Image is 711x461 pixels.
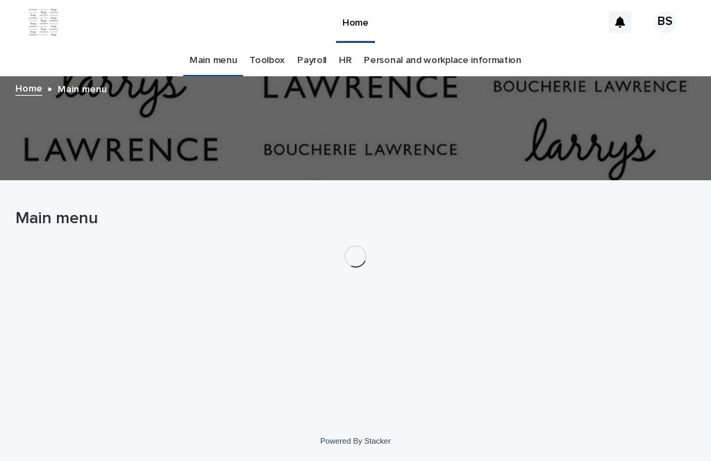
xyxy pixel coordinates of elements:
[58,80,107,96] p: Main menu
[320,437,390,445] a: Powered By Stacker
[28,8,59,36] img: ZpJWbK78RmCi9E4bZOpa
[339,44,351,77] a: HR
[15,80,42,96] a: Home
[190,44,237,77] a: Main menu
[654,11,676,33] div: BS
[364,44,521,77] a: Personal and workplace information
[15,209,696,229] h1: Main menu
[249,44,285,77] a: Toolbox
[297,44,326,77] a: Payroll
